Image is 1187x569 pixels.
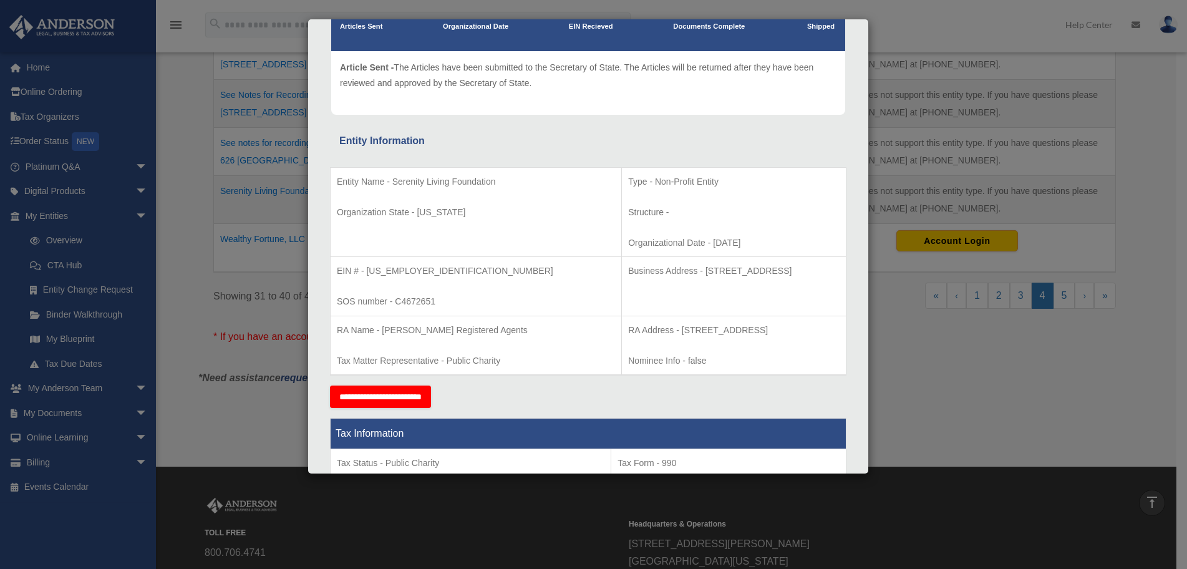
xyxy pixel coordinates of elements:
[331,419,846,449] th: Tax Information
[673,21,745,33] p: Documents Complete
[628,323,840,338] p: RA Address - [STREET_ADDRESS]
[340,60,836,90] p: The Articles have been submitted to the Secretary of State. The Articles will be returned after t...
[337,323,615,338] p: RA Name - [PERSON_NAME] Registered Agents
[340,62,394,72] span: Article Sent -
[337,174,615,190] p: Entity Name - Serenity Living Foundation
[805,21,836,33] p: Shipped
[331,449,611,542] td: Tax Period Type - Calendar Year
[337,353,615,369] p: Tax Matter Representative - Public Charity
[618,455,840,471] p: Tax Form - 990
[443,21,508,33] p: Organizational Date
[628,263,840,279] p: Business Address - [STREET_ADDRESS]
[628,353,840,369] p: Nominee Info - false
[628,205,840,220] p: Structure -
[337,205,615,220] p: Organization State - [US_STATE]
[628,174,840,190] p: Type - Non-Profit Entity
[339,132,837,150] div: Entity Information
[337,455,604,471] p: Tax Status - Public Charity
[337,294,615,309] p: SOS number - C4672651
[337,263,615,279] p: EIN # - [US_EMPLOYER_IDENTIFICATION_NUMBER]
[340,21,382,33] p: Articles Sent
[628,235,840,251] p: Organizational Date - [DATE]
[569,21,613,33] p: EIN Recieved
